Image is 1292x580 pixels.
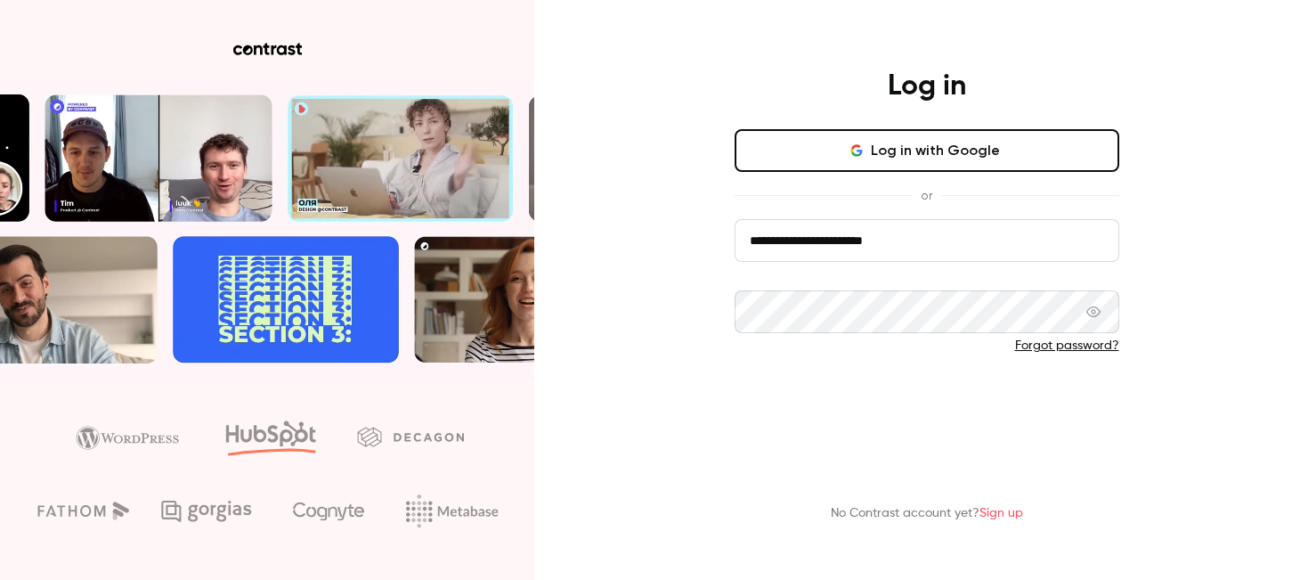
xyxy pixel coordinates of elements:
a: Forgot password? [1015,339,1119,352]
img: decagon [357,427,464,446]
button: Log in [735,383,1119,426]
a: Sign up [979,507,1023,519]
span: or [912,186,941,205]
button: Log in with Google [735,129,1119,172]
h4: Log in [888,69,966,104]
p: No Contrast account yet? [831,504,1023,523]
